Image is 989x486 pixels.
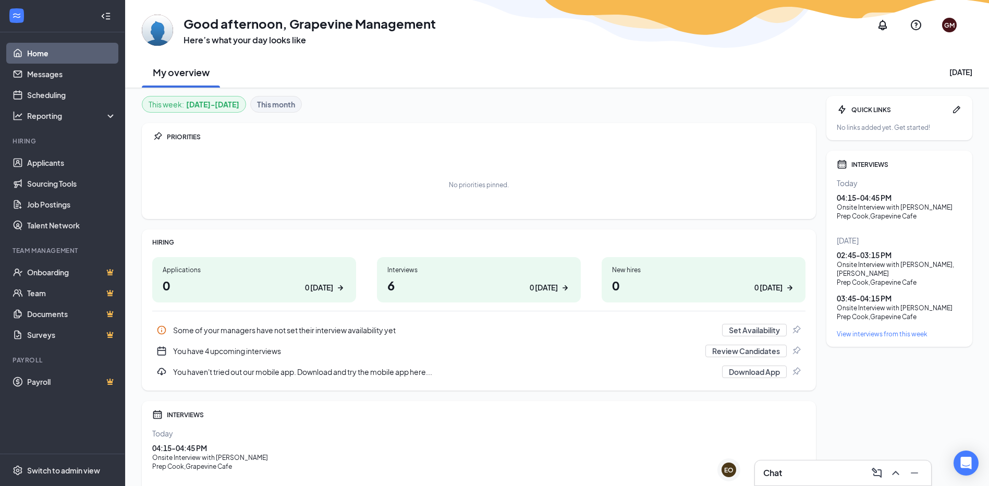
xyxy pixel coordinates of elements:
[13,111,23,121] svg: Analysis
[377,257,581,302] a: Interviews60 [DATE]ArrowRight
[951,104,962,115] svg: Pen
[13,137,114,145] div: Hiring
[27,283,116,303] a: TeamCrown
[837,192,962,203] div: 04:15 - 04:45 PM
[152,453,805,462] div: Onsite Interview with [PERSON_NAME]
[837,212,962,221] div: Prep Cook , Grapevine Cafe
[449,180,509,189] div: No priorities pinned.
[163,265,346,274] div: Applications
[152,462,805,471] div: Prep Cook , Grapevine Cafe
[954,451,979,476] div: Open Intercom Messenger
[152,361,805,382] a: DownloadYou haven't tried out our mobile app. Download and try the mobile app here...Download AppPin
[156,346,167,356] svg: CalendarNew
[837,250,962,260] div: 02:45 - 03:15 PM
[785,283,795,293] svg: ArrowRight
[305,282,333,293] div: 0 [DATE]
[156,325,167,335] svg: Info
[152,257,356,302] a: Applications00 [DATE]ArrowRight
[27,43,116,64] a: Home
[837,303,962,312] div: Onsite Interview with [PERSON_NAME]
[152,320,805,341] div: Some of your managers have not set their interview availability yet
[705,345,787,357] button: Review Candidates
[754,282,783,293] div: 0 [DATE]
[612,276,795,294] h1: 0
[184,15,436,32] h1: Good afternoon, Grapevine Management
[27,84,116,105] a: Scheduling
[173,367,716,377] div: You haven't tried out our mobile app. Download and try the mobile app here...
[142,15,173,46] img: Grapevine Management
[27,111,117,121] div: Reporting
[906,465,923,481] button: Minimize
[851,160,962,169] div: INTERVIEWS
[910,19,922,31] svg: QuestionInfo
[722,366,787,378] button: Download App
[27,215,116,236] a: Talent Network
[837,312,962,321] div: Prep Cook , Grapevine Cafe
[724,466,734,475] div: EO
[837,178,962,188] div: Today
[27,262,116,283] a: OnboardingCrown
[837,260,962,278] div: Onsite Interview with [PERSON_NAME], [PERSON_NAME]
[887,465,904,481] button: ChevronUp
[152,320,805,341] a: InfoSome of your managers have not set their interview availability yetSet AvailabilityPin
[560,283,570,293] svg: ArrowRight
[851,105,947,114] div: QUICK LINKS
[869,465,885,481] button: ComposeMessage
[11,10,22,21] svg: WorkstreamLogo
[837,293,962,303] div: 03:45 - 04:15 PM
[387,276,570,294] h1: 6
[949,67,972,77] div: [DATE]
[27,64,116,84] a: Messages
[27,173,116,194] a: Sourcing Tools
[13,356,114,364] div: Payroll
[837,278,962,287] div: Prep Cook , Grapevine Cafe
[152,361,805,382] div: You haven't tried out our mobile app. Download and try the mobile app here...
[837,104,847,115] svg: Bolt
[152,428,805,439] div: Today
[27,465,100,476] div: Switch to admin view
[167,410,805,419] div: INTERVIEWS
[101,11,111,21] svg: Collapse
[257,99,295,110] b: This month
[944,21,955,30] div: GM
[837,235,962,246] div: [DATE]
[27,324,116,345] a: SurveysCrown
[152,341,805,361] div: You have 4 upcoming interviews
[837,330,962,338] a: View interviews from this week
[387,265,570,274] div: Interviews
[152,238,805,247] div: HIRING
[27,371,116,392] a: PayrollCrown
[791,325,801,335] svg: Pin
[152,341,805,361] a: CalendarNewYou have 4 upcoming interviewsReview CandidatesPin
[27,303,116,324] a: DocumentsCrown
[153,66,210,79] h2: My overview
[889,467,902,479] svg: ChevronUp
[791,367,801,377] svg: Pin
[149,99,239,110] div: This week :
[156,367,167,377] svg: Download
[186,99,239,110] b: [DATE] - [DATE]
[722,324,787,336] button: Set Availability
[152,409,163,420] svg: Calendar
[27,194,116,215] a: Job Postings
[871,467,883,479] svg: ComposeMessage
[173,346,699,356] div: You have 4 upcoming interviews
[335,283,346,293] svg: ArrowRight
[837,123,962,132] div: No links added yet. Get started!
[167,132,805,141] div: PRIORITIES
[13,465,23,476] svg: Settings
[27,152,116,173] a: Applicants
[13,246,114,255] div: Team Management
[163,276,346,294] h1: 0
[184,34,436,46] h3: Here’s what your day looks like
[876,19,889,31] svg: Notifications
[173,325,716,335] div: Some of your managers have not set their interview availability yet
[612,265,795,274] div: New hires
[837,159,847,169] svg: Calendar
[908,467,921,479] svg: Minimize
[837,203,962,212] div: Onsite Interview with [PERSON_NAME]
[530,282,558,293] div: 0 [DATE]
[763,467,782,479] h3: Chat
[602,257,805,302] a: New hires00 [DATE]ArrowRight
